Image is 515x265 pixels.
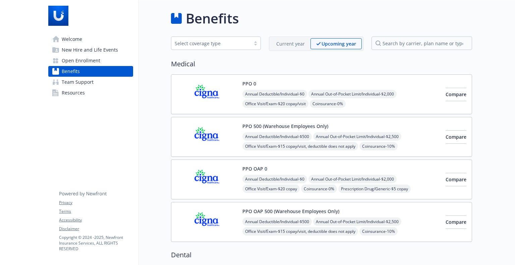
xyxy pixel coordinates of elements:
span: Compare [446,176,466,183]
span: Team Support [62,77,94,87]
div: Select coverage type [175,40,247,47]
span: Prescription Drug/Generic - $5 copay [338,185,411,193]
a: New Hire and Life Events [48,45,133,55]
img: CIGNA carrier logo [177,165,237,194]
span: Office Visit/Exam - $20 copay/visit [242,100,308,108]
button: PPO OAP 500 (Warehouse Employees Only) [242,208,339,215]
span: Resources [62,87,85,98]
a: Disclaimer [59,226,133,232]
p: Upcoming year [322,40,356,47]
input: search by carrier, plan name or type [371,37,472,50]
span: Annual Out-of-Pocket Limit/Individual - $2,000 [308,90,397,98]
button: PPO 500 (Warehouse Employees Only) [242,123,328,130]
h2: Dental [171,250,472,260]
span: Coinsurance - 10% [359,227,398,236]
p: Copyright © 2024 - 2025 , Newfront Insurance Services, ALL RIGHTS RESERVED [59,235,133,252]
span: Annual Deductible/Individual - $500 [242,132,312,141]
span: Annual Deductible/Individual - $0 [242,175,307,183]
span: Annual Deductible/Individual - $500 [242,217,312,226]
span: Coinsurance - 0% [310,100,346,108]
span: Compare [446,219,466,225]
span: New Hire and Life Events [62,45,118,55]
a: Accessibility [59,217,133,223]
a: Team Support [48,77,133,87]
span: Annual Deductible/Individual - $0 [242,90,307,98]
span: Office Visit/Exam - $15 copay/visit, deductible does not apply [242,142,358,150]
span: Coinsurance - 0% [301,185,337,193]
a: Welcome [48,34,133,45]
span: Annual Out-of-Pocket Limit/Individual - $2,500 [313,132,401,141]
button: Compare [446,215,466,229]
a: Resources [48,87,133,98]
img: CIGNA carrier logo [177,208,237,236]
a: Benefits [48,66,133,77]
span: Annual Out-of-Pocket Limit/Individual - $2,500 [313,217,401,226]
a: Privacy [59,200,133,206]
span: Welcome [62,34,82,45]
button: Compare [446,88,466,101]
span: Office Visit/Exam - $20 copay [242,185,300,193]
h1: Benefits [186,8,239,28]
button: PPO 0 [242,80,256,87]
button: Compare [446,173,466,186]
span: Compare [446,134,466,140]
span: Open Enrollment [62,55,100,66]
button: PPO OAP 0 [242,165,267,172]
p: Current year [276,40,305,47]
a: Open Enrollment [48,55,133,66]
img: CIGNA carrier logo [177,80,237,109]
img: CIGNA carrier logo [177,123,237,151]
button: Compare [446,130,466,144]
span: Compare [446,91,466,97]
span: Coinsurance - 10% [359,142,398,150]
span: Benefits [62,66,80,77]
h2: Medical [171,59,472,69]
span: Office Visit/Exam - $15 copay/visit, deductible does not apply [242,227,358,236]
a: Terms [59,208,133,214]
span: Annual Out-of-Pocket Limit/Individual - $2,000 [308,175,397,183]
